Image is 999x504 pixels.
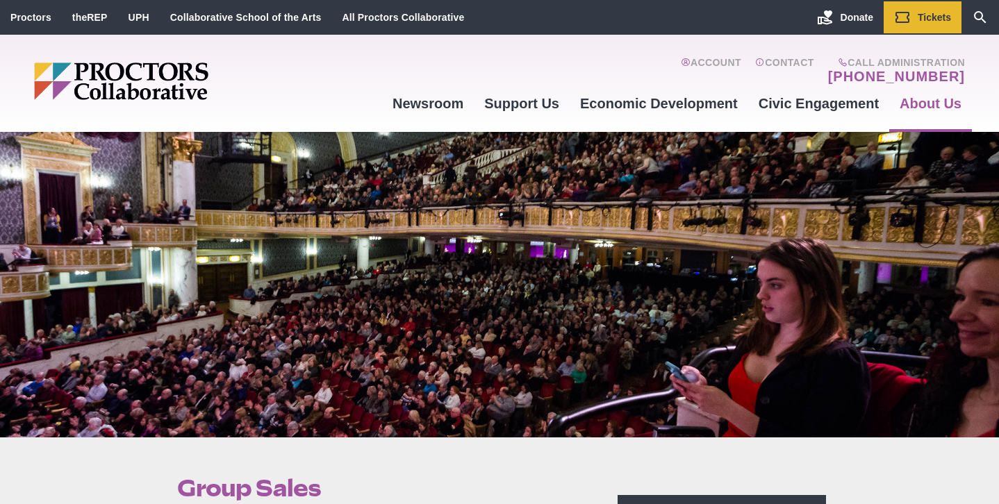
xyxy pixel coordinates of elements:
a: Donate [807,1,884,33]
span: Tickets [918,12,951,23]
a: Civic Engagement [748,85,889,122]
a: Contact [755,57,814,85]
a: About Us [889,85,972,122]
a: Support Us [474,85,570,122]
a: Tickets [884,1,961,33]
a: Account [681,57,741,85]
img: Proctors logo [34,62,315,100]
a: theREP [72,12,108,23]
a: Search [961,1,999,33]
a: [PHONE_NUMBER] [828,68,965,85]
a: Proctors [10,12,51,23]
h1: Group Sales [177,475,586,501]
a: Newsroom [382,85,474,122]
a: All Proctors Collaborative [342,12,464,23]
span: Donate [841,12,873,23]
a: Economic Development [570,85,748,122]
a: Collaborative School of the Arts [170,12,322,23]
span: Call Administration [824,57,965,68]
a: UPH [129,12,149,23]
